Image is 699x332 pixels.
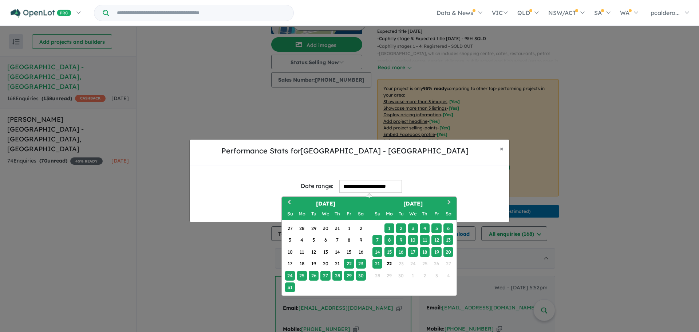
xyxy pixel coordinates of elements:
[420,247,430,257] div: Choose Thursday, September 18th, 2025
[284,222,367,293] div: Month August, 2025
[443,223,453,233] div: Choose Saturday, September 6th, 2025
[372,271,382,281] div: Not available Sunday, September 28th, 2025
[372,259,382,269] div: Choose Sunday, September 21st, 2025
[356,209,366,219] div: Saturday
[420,209,430,219] div: Thursday
[443,209,453,219] div: Saturday
[196,145,494,156] h5: Performance Stats for [GEOGRAPHIC_DATA] - [GEOGRAPHIC_DATA]
[297,223,307,233] div: Choose Monday, July 28th, 2025
[320,247,330,257] div: Choose Wednesday, August 13th, 2025
[431,235,441,245] div: Choose Friday, September 12th, 2025
[110,5,292,21] input: Try estate name, suburb, builder or developer
[285,235,295,245] div: Choose Sunday, August 3rd, 2025
[282,200,369,208] h2: [DATE]
[344,259,354,269] div: Choose Friday, August 22nd, 2025
[356,259,366,269] div: Choose Saturday, August 23rd, 2025
[332,247,342,257] div: Choose Thursday, August 14th, 2025
[320,235,330,245] div: Choose Wednesday, August 6th, 2025
[344,247,354,257] div: Choose Friday, August 15th, 2025
[11,9,71,18] img: Openlot PRO Logo White
[420,271,430,281] div: Not available Thursday, October 2nd, 2025
[309,259,319,269] div: Choose Tuesday, August 19th, 2025
[356,271,366,281] div: Choose Saturday, August 30th, 2025
[344,209,354,219] div: Friday
[344,223,354,233] div: Choose Friday, August 1st, 2025
[408,209,418,219] div: Wednesday
[372,247,382,257] div: Choose Sunday, September 14th, 2025
[396,247,406,257] div: Choose Tuesday, September 16th, 2025
[344,235,354,245] div: Choose Friday, August 8th, 2025
[332,209,342,219] div: Thursday
[285,282,295,292] div: Choose Sunday, August 31st, 2025
[408,271,418,281] div: Not available Wednesday, October 1st, 2025
[369,200,457,208] h2: [DATE]
[444,198,456,209] button: Next Month
[384,271,394,281] div: Not available Monday, September 29th, 2025
[408,223,418,233] div: Choose Wednesday, September 3rd, 2025
[408,235,418,245] div: Choose Wednesday, September 10th, 2025
[431,271,441,281] div: Not available Friday, October 3rd, 2025
[431,223,441,233] div: Choose Friday, September 5th, 2025
[372,209,382,219] div: Sunday
[443,247,453,257] div: Choose Saturday, September 20th, 2025
[396,235,406,245] div: Choose Tuesday, September 9th, 2025
[356,247,366,257] div: Choose Saturday, August 16th, 2025
[356,223,366,233] div: Choose Saturday, August 2nd, 2025
[285,209,295,219] div: Sunday
[431,259,441,269] div: Not available Friday, September 26th, 2025
[309,235,319,245] div: Choose Tuesday, August 5th, 2025
[309,223,319,233] div: Choose Tuesday, July 29th, 2025
[332,235,342,245] div: Choose Thursday, August 7th, 2025
[396,223,406,233] div: Choose Tuesday, September 2nd, 2025
[285,271,295,281] div: Choose Sunday, August 24th, 2025
[384,235,394,245] div: Choose Monday, September 8th, 2025
[443,271,453,281] div: Not available Saturday, October 4th, 2025
[651,9,680,16] span: pcaldero...
[371,222,454,281] div: Month September, 2025
[320,271,330,281] div: Choose Wednesday, August 27th, 2025
[356,235,366,245] div: Choose Saturday, August 9th, 2025
[396,259,406,269] div: Not available Tuesday, September 23rd, 2025
[332,271,342,281] div: Choose Thursday, August 28th, 2025
[332,259,342,269] div: Choose Thursday, August 21st, 2025
[283,198,294,209] button: Previous Month
[320,259,330,269] div: Choose Wednesday, August 20th, 2025
[297,209,307,219] div: Monday
[281,196,457,296] div: Choose Date
[297,271,307,281] div: Choose Monday, August 25th, 2025
[384,223,394,233] div: Choose Monday, September 1st, 2025
[420,259,430,269] div: Not available Thursday, September 25th, 2025
[285,247,295,257] div: Choose Sunday, August 10th, 2025
[372,235,382,245] div: Choose Sunday, September 7th, 2025
[431,209,441,219] div: Friday
[285,223,295,233] div: Choose Sunday, July 27th, 2025
[320,209,330,219] div: Wednesday
[297,235,307,245] div: Choose Monday, August 4th, 2025
[285,259,295,269] div: Choose Sunday, August 17th, 2025
[384,247,394,257] div: Choose Monday, September 15th, 2025
[408,259,418,269] div: Not available Wednesday, September 24th, 2025
[396,209,406,219] div: Tuesday
[431,247,441,257] div: Choose Friday, September 19th, 2025
[309,271,319,281] div: Choose Tuesday, August 26th, 2025
[443,235,453,245] div: Choose Saturday, September 13th, 2025
[297,247,307,257] div: Choose Monday, August 11th, 2025
[408,247,418,257] div: Choose Wednesday, September 17th, 2025
[384,259,394,269] div: Choose Monday, September 22nd, 2025
[344,271,354,281] div: Choose Friday, August 29th, 2025
[396,271,406,281] div: Not available Tuesday, September 30th, 2025
[309,247,319,257] div: Choose Tuesday, August 12th, 2025
[309,209,319,219] div: Tuesday
[384,209,394,219] div: Monday
[500,144,503,153] span: ×
[420,223,430,233] div: Choose Thursday, September 4th, 2025
[297,259,307,269] div: Choose Monday, August 18th, 2025
[420,235,430,245] div: Choose Thursday, September 11th, 2025
[443,259,453,269] div: Not available Saturday, September 27th, 2025
[301,181,333,191] div: Date range:
[320,223,330,233] div: Choose Wednesday, July 30th, 2025
[332,223,342,233] div: Choose Thursday, July 31st, 2025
